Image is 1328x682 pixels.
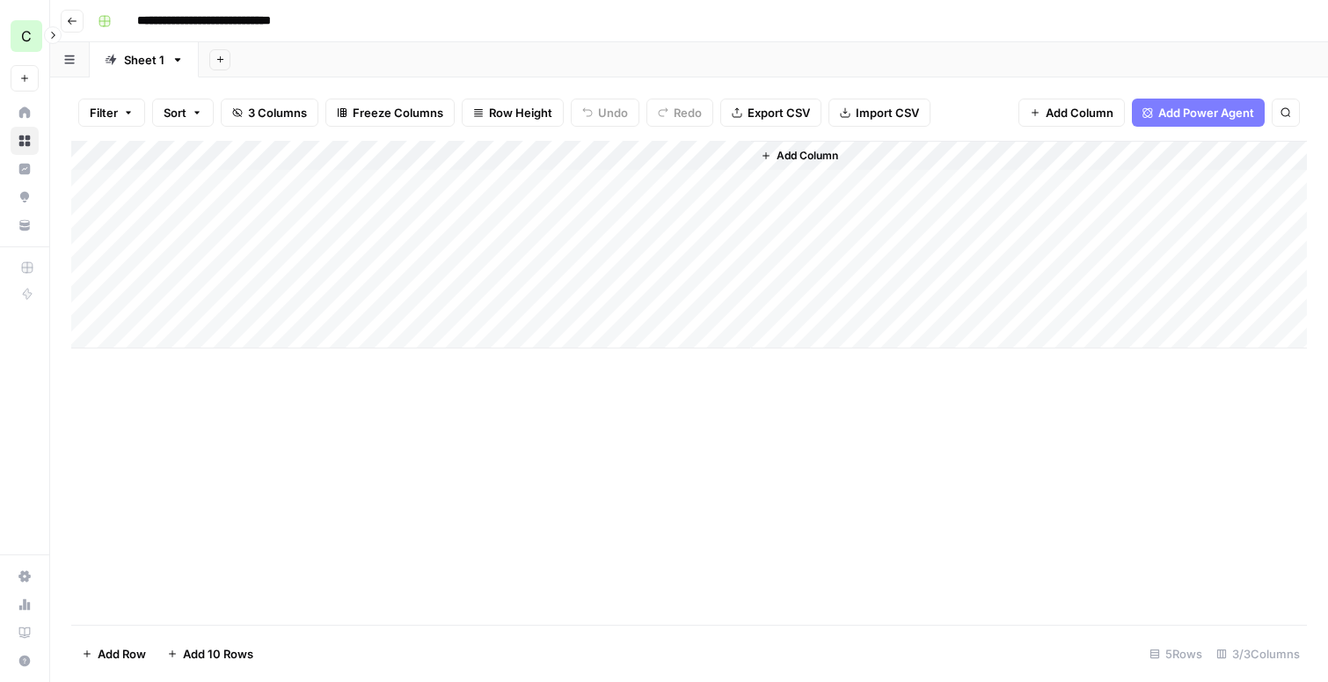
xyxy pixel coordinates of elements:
span: Row Height [489,104,552,121]
div: 5 Rows [1142,640,1209,668]
a: Home [11,99,39,127]
a: Browse [11,127,39,155]
button: Help + Support [11,647,39,675]
button: Add Column [754,144,845,167]
span: Add Column [1046,104,1113,121]
span: Add Row [98,645,146,663]
a: Opportunities [11,183,39,211]
button: Add Row [71,640,157,668]
span: 3 Columns [248,104,307,121]
span: Import CSV [856,104,919,121]
a: Settings [11,562,39,590]
span: Redo [674,104,702,121]
button: 3 Columns [221,99,318,127]
button: Export CSV [720,99,821,127]
a: Your Data [11,211,39,239]
button: Workspace: Connor - Test [11,14,39,58]
button: Import CSV [828,99,930,127]
div: 3/3 Columns [1209,640,1307,668]
button: Row Height [462,99,564,127]
span: C [21,26,32,47]
button: Add Column [1018,99,1125,127]
button: Add Power Agent [1132,99,1265,127]
span: Undo [598,104,628,121]
button: Filter [78,99,145,127]
span: Sort [164,104,186,121]
span: Export CSV [748,104,810,121]
button: Freeze Columns [325,99,455,127]
span: Add Power Agent [1158,104,1254,121]
span: Freeze Columns [353,104,443,121]
button: Undo [571,99,639,127]
span: Add Column [777,148,838,164]
a: Insights [11,155,39,183]
button: Add 10 Rows [157,640,264,668]
button: Redo [646,99,713,127]
div: Sheet 1 [124,51,164,69]
a: Sheet 1 [90,42,199,77]
button: Sort [152,99,214,127]
a: Learning Hub [11,619,39,647]
span: Filter [90,104,118,121]
a: Usage [11,590,39,619]
span: Add 10 Rows [183,645,253,663]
